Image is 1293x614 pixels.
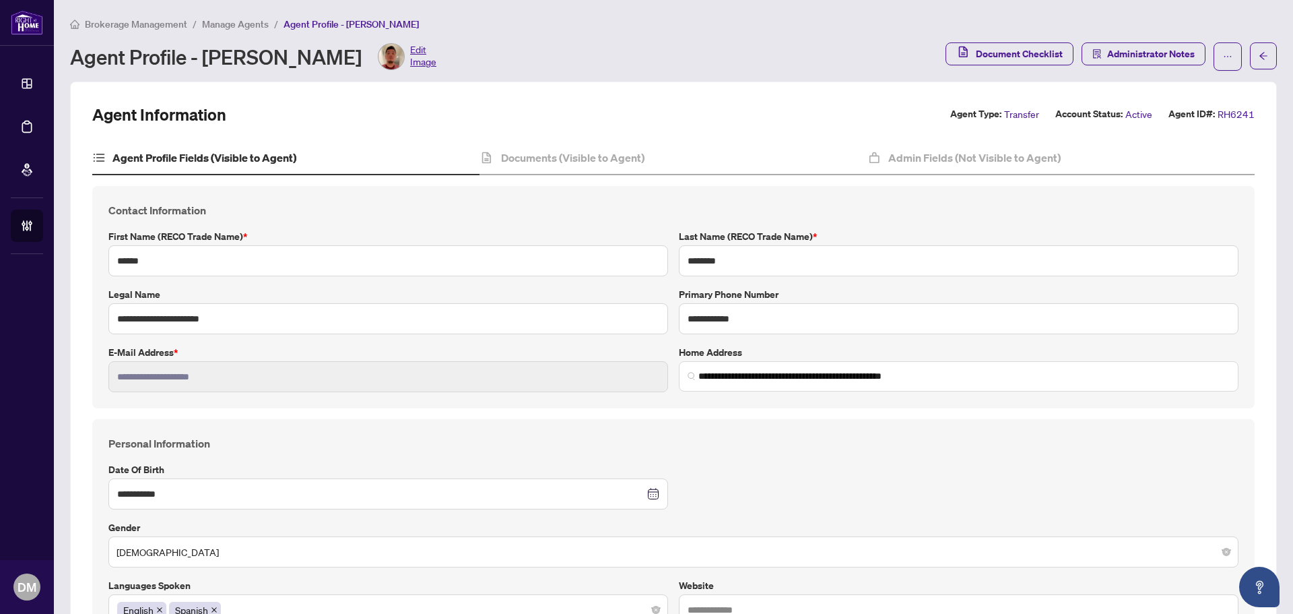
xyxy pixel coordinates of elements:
[211,607,218,613] span: close
[108,462,668,477] label: Date of Birth
[950,106,1001,122] label: Agent Type:
[1218,106,1255,122] span: RH6241
[1223,52,1232,61] span: ellipsis
[1259,51,1268,61] span: arrow-left
[1222,548,1230,556] span: close-circle
[112,150,296,166] h4: Agent Profile Fields (Visible to Agent)
[888,150,1061,166] h4: Admin Fields (Not Visible to Agent)
[193,16,197,32] li: /
[202,18,269,30] span: Manage Agents
[18,578,36,596] span: DM
[679,229,1238,244] label: Last Name (RECO Trade Name)
[108,520,1238,535] label: Gender
[1125,106,1152,122] span: Active
[117,539,1230,565] span: Male
[1168,106,1215,122] label: Agent ID#:
[946,42,1073,65] button: Document Checklist
[1082,42,1205,65] button: Administrator Notes
[1239,567,1280,607] button: Open asap
[92,104,226,125] h2: Agent Information
[688,372,696,380] img: search_icon
[976,43,1063,65] span: Document Checklist
[679,578,1238,593] label: Website
[410,43,436,70] span: Edit Image
[378,44,404,69] img: Profile Icon
[679,287,1238,302] label: Primary Phone Number
[108,202,1238,218] h4: Contact Information
[679,345,1238,360] label: Home Address
[108,345,668,360] label: E-mail Address
[501,150,644,166] h4: Documents (Visible to Agent)
[70,20,79,29] span: home
[274,16,278,32] li: /
[156,607,163,613] span: close
[1107,43,1195,65] span: Administrator Notes
[108,435,1238,452] h4: Personal Information
[284,18,419,30] span: Agent Profile - [PERSON_NAME]
[108,578,668,593] label: Languages spoken
[1092,49,1102,59] span: solution
[11,10,43,35] img: logo
[108,229,668,244] label: First Name (RECO Trade Name)
[85,18,187,30] span: Brokerage Management
[652,606,660,614] span: close-circle
[70,43,436,70] div: Agent Profile - [PERSON_NAME]
[108,287,668,302] label: Legal Name
[1055,106,1123,122] label: Account Status:
[1004,106,1039,122] span: Transfer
